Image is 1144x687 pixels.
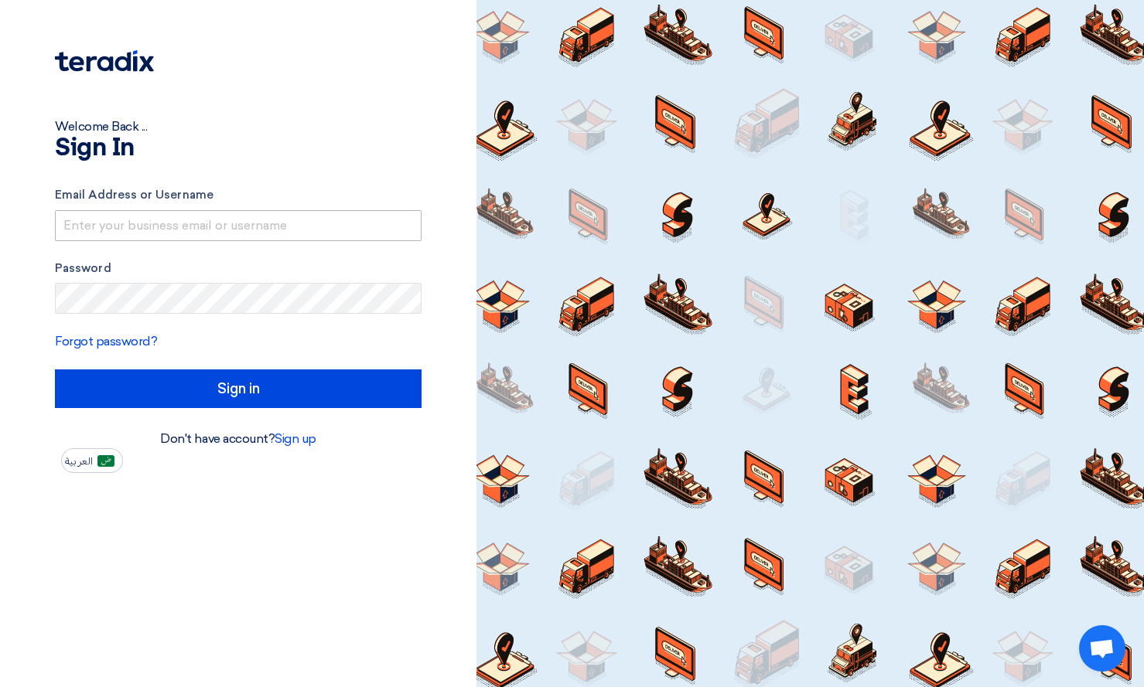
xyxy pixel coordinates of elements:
[55,369,422,408] input: Sign in
[65,456,93,467] span: العربية
[55,136,422,161] h1: Sign In
[55,186,422,204] label: Email Address or Username
[55,260,422,277] label: Password
[55,430,422,448] div: Don't have account?
[61,448,123,473] button: العربية
[55,117,422,136] div: Welcome Back ...
[275,431,316,446] a: Sign up
[55,50,154,72] img: Teradix logo
[55,210,422,241] input: Enter your business email or username
[1079,625,1125,672] div: 开放式聊天
[55,334,157,349] a: Forgot password?
[97,455,114,467] img: ar-AR.png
